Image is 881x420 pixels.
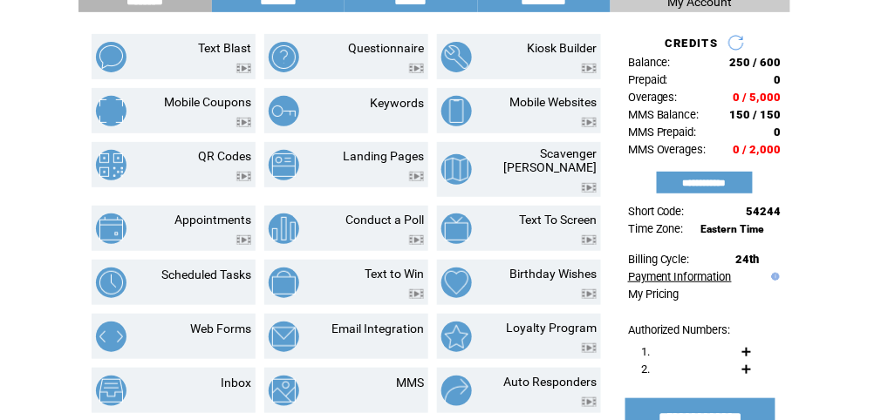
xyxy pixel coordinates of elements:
[331,322,424,335] a: Email Integration
[269,268,299,298] img: text-to-win.png
[441,268,472,298] img: birthday-wishes.png
[734,143,782,156] span: 0 / 2,000
[96,322,126,352] img: web-forms.png
[628,73,668,86] span: Prepaid:
[582,343,597,353] img: video.png
[582,64,597,73] img: video.png
[641,345,650,358] span: 1.
[269,213,299,244] img: conduct-a-poll.png
[409,172,424,181] img: video.png
[582,118,597,127] img: video.png
[96,376,126,406] img: inbox.png
[747,205,782,218] span: 54244
[582,235,597,245] img: video.png
[582,397,597,407] img: video.png
[164,95,251,109] a: Mobile Coupons
[519,213,597,227] a: Text To Screen
[198,41,251,55] a: Text Blast
[628,253,690,266] span: Billing Cycle:
[509,95,597,109] a: Mobile Websites
[198,149,251,163] a: QR Codes
[409,64,424,73] img: video.png
[269,42,299,72] img: questionnaire.png
[409,289,424,299] img: video.png
[768,273,780,281] img: help.gif
[96,268,126,298] img: scheduled-tasks.png
[775,73,782,86] span: 0
[628,56,671,69] span: Balance:
[343,149,424,163] a: Landing Pages
[441,96,472,126] img: mobile-websites.png
[503,375,597,389] a: Auto Responders
[730,108,782,121] span: 150 / 150
[345,213,424,227] a: Conduct a Poll
[96,96,126,126] img: mobile-coupons.png
[628,288,680,301] a: My Pricing
[628,270,732,283] a: Payment Information
[441,154,472,185] img: scavenger-hunt.png
[269,376,299,406] img: mms.png
[628,323,731,336] span: Authorized Numbers:
[628,222,684,235] span: Time Zone:
[441,376,472,406] img: auto-responders.png
[269,96,299,126] img: keywords.png
[269,150,299,180] img: landing-pages.png
[628,205,685,218] span: Short Code:
[174,213,251,227] a: Appointments
[582,289,597,299] img: video.png
[348,41,424,55] a: Questionnaire
[628,143,707,156] span: MMS Overages:
[441,42,472,72] img: kiosk-builder.png
[509,267,597,281] a: Birthday Wishes
[441,213,472,244] img: text-to-screen.png
[701,223,765,235] span: Eastern Time
[734,91,782,104] span: 0 / 5,000
[269,322,299,352] img: email-integration.png
[441,322,472,352] img: loyalty-program.png
[396,376,424,390] a: MMS
[96,42,126,72] img: text-blast.png
[370,96,424,110] a: Keywords
[190,322,251,335] a: Web Forms
[96,213,126,244] img: appointments.png
[730,56,782,69] span: 250 / 600
[161,268,251,281] a: Scheduled Tasks
[221,376,251,390] a: Inbox
[582,183,597,193] img: video.png
[236,64,251,73] img: video.png
[506,321,597,335] a: Loyalty Program
[628,125,697,139] span: MMS Prepaid:
[236,118,251,127] img: video.png
[96,150,126,180] img: qr-codes.png
[365,267,424,281] a: Text to Win
[503,146,597,174] a: Scavenger [PERSON_NAME]
[665,37,718,50] span: CREDITS
[628,91,678,104] span: Overages:
[736,253,760,266] span: 24th
[641,362,650,376] span: 2.
[527,41,597,55] a: Kiosk Builder
[775,125,782,139] span: 0
[236,172,251,181] img: video.png
[628,108,700,121] span: MMS Balance:
[236,235,251,245] img: video.png
[409,235,424,245] img: video.png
